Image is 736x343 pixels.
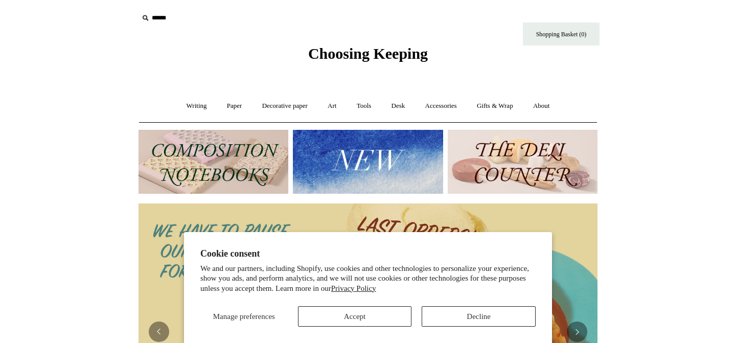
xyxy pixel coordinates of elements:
a: About [524,93,559,120]
a: Desk [382,93,415,120]
a: Writing [177,93,216,120]
a: Paper [218,93,251,120]
img: New.jpg__PID:f73bdf93-380a-4a35-bcfe-7823039498e1 [293,130,443,194]
a: Privacy Policy [331,284,376,292]
a: Accessories [416,93,466,120]
a: Gifts & Wrap [468,93,522,120]
a: Choosing Keeping [308,53,428,60]
img: The Deli Counter [448,130,597,194]
a: Art [318,93,346,120]
button: Decline [422,306,536,327]
a: Shopping Basket (0) [523,22,600,45]
button: Manage preferences [200,306,288,327]
p: We and our partners, including Shopify, use cookies and other technologies to personalize your ex... [200,264,536,294]
span: Choosing Keeping [308,45,428,62]
a: Decorative paper [253,93,317,120]
button: Accept [298,306,412,327]
img: 202302 Composition ledgers.jpg__PID:69722ee6-fa44-49dd-a067-31375e5d54ec [139,130,288,194]
button: Previous [149,322,169,342]
a: Tools [348,93,381,120]
h2: Cookie consent [200,248,536,259]
span: Manage preferences [213,312,275,321]
button: Next [567,322,587,342]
